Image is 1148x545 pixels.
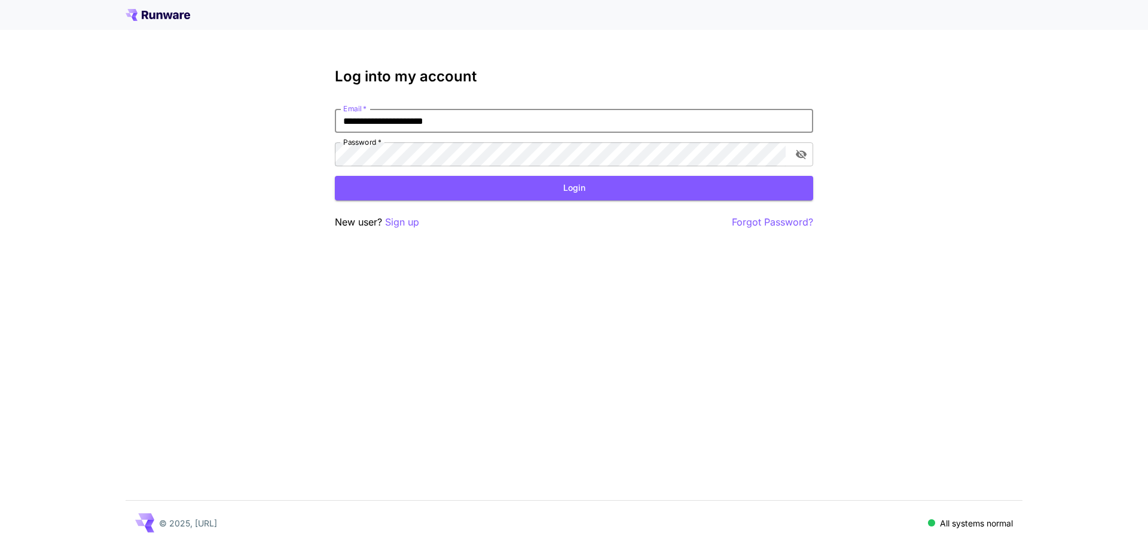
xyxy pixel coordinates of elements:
button: Forgot Password? [732,215,813,230]
p: All systems normal [940,517,1013,529]
button: toggle password visibility [790,144,812,165]
h3: Log into my account [335,68,813,85]
p: © 2025, [URL] [159,517,217,529]
label: Password [343,137,381,147]
label: Email [343,103,367,114]
button: Sign up [385,215,419,230]
p: New user? [335,215,419,230]
button: Login [335,176,813,200]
